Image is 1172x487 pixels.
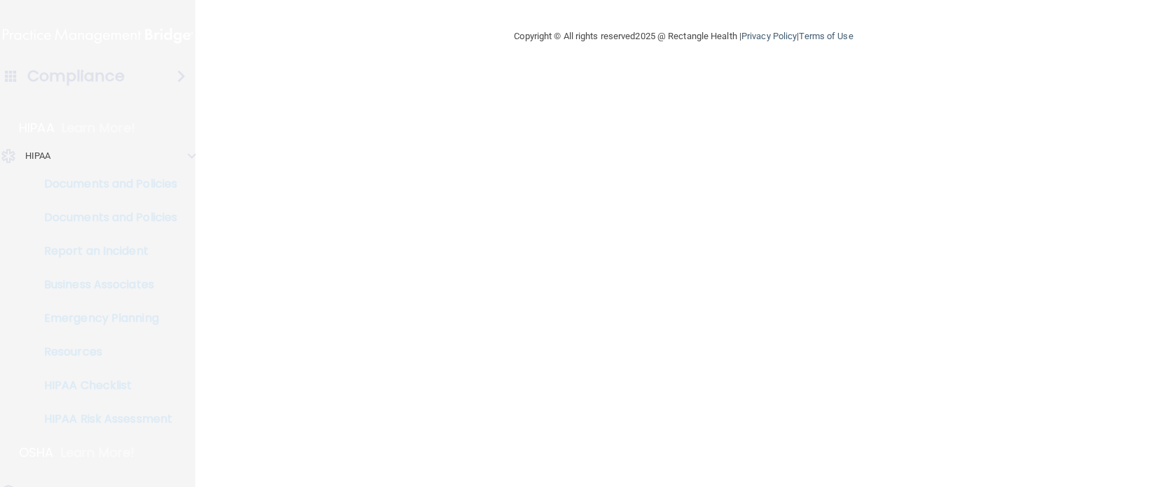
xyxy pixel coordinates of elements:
p: HIPAA Risk Assessment [9,412,200,426]
p: Documents and Policies [9,177,200,191]
p: HIPAA Checklist [9,379,200,393]
p: HIPAA [25,148,51,164]
p: OSHA [19,444,54,461]
a: Privacy Policy [741,31,797,41]
img: PMB logo [3,22,193,50]
a: Terms of Use [799,31,853,41]
div: Copyright © All rights reserved 2025 @ Rectangle Health | | [428,14,939,59]
p: Business Associates [9,278,200,292]
p: Learn More! [61,444,135,461]
h4: Compliance [27,66,125,86]
p: Emergency Planning [9,311,200,325]
p: HIPAA [19,120,55,136]
p: Documents and Policies [9,211,200,225]
p: Resources [9,345,200,359]
p: Learn More! [62,120,136,136]
p: Report an Incident [9,244,200,258]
